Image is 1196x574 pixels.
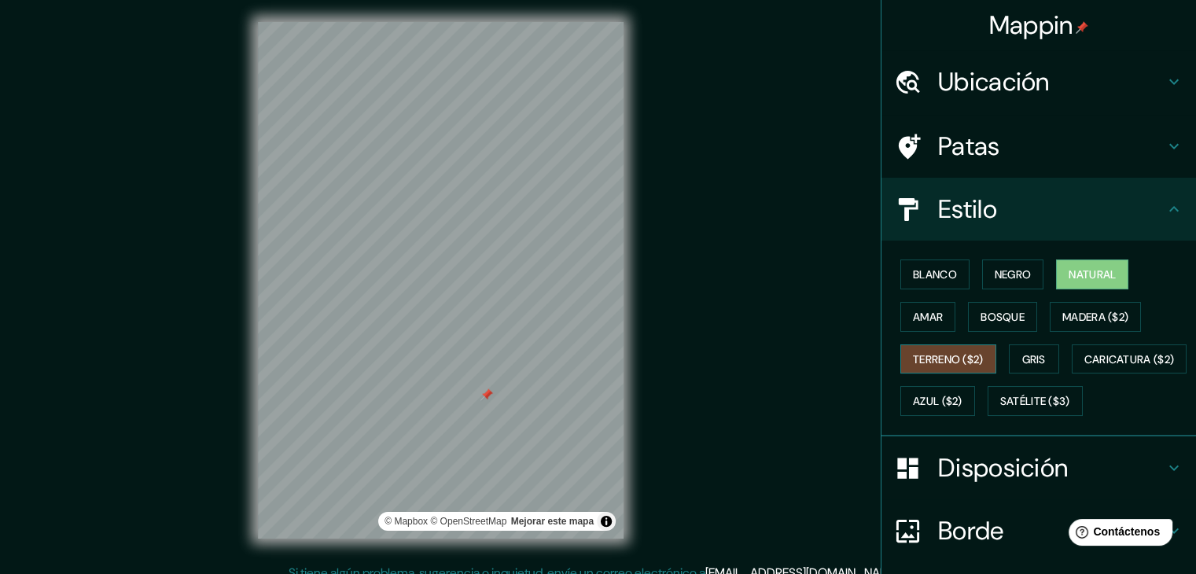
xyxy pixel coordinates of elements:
font: Negro [995,267,1032,281]
font: Satélite ($3) [1000,395,1070,409]
font: Disposición [938,451,1068,484]
font: Natural [1069,267,1116,281]
button: Blanco [900,259,970,289]
font: Caricatura ($2) [1084,352,1175,366]
font: Mappin [989,9,1073,42]
div: Estilo [881,178,1196,241]
button: Terreno ($2) [900,344,996,374]
font: Blanco [913,267,957,281]
font: Madera ($2) [1062,310,1128,324]
div: Borde [881,499,1196,562]
button: Negro [982,259,1044,289]
font: Azul ($2) [913,395,962,409]
button: Natural [1056,259,1128,289]
img: pin-icon.png [1076,21,1088,34]
font: Gris [1022,352,1046,366]
a: Mapbox [385,516,428,527]
a: Mapa de OpenStreet [430,516,506,527]
canvas: Mapa [258,22,624,539]
font: Amar [913,310,943,324]
font: Bosque [981,310,1025,324]
font: Patas [938,130,1000,163]
button: Madera ($2) [1050,302,1141,332]
div: Patas [881,115,1196,178]
button: Amar [900,302,955,332]
div: Disposición [881,436,1196,499]
a: Comentarios sobre el mapa [511,516,594,527]
button: Caricatura ($2) [1072,344,1187,374]
div: Ubicación [881,50,1196,113]
button: Azul ($2) [900,386,975,416]
font: © Mapbox [385,516,428,527]
iframe: Lanzador de widgets de ayuda [1056,513,1179,557]
font: Ubicación [938,65,1050,98]
button: Activar o desactivar atribución [597,512,616,531]
button: Gris [1009,344,1059,374]
font: © OpenStreetMap [430,516,506,527]
font: Estilo [938,193,997,226]
button: Satélite ($3) [988,386,1083,416]
font: Mejorar este mapa [511,516,594,527]
font: Terreno ($2) [913,352,984,366]
button: Bosque [968,302,1037,332]
font: Borde [938,514,1004,547]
